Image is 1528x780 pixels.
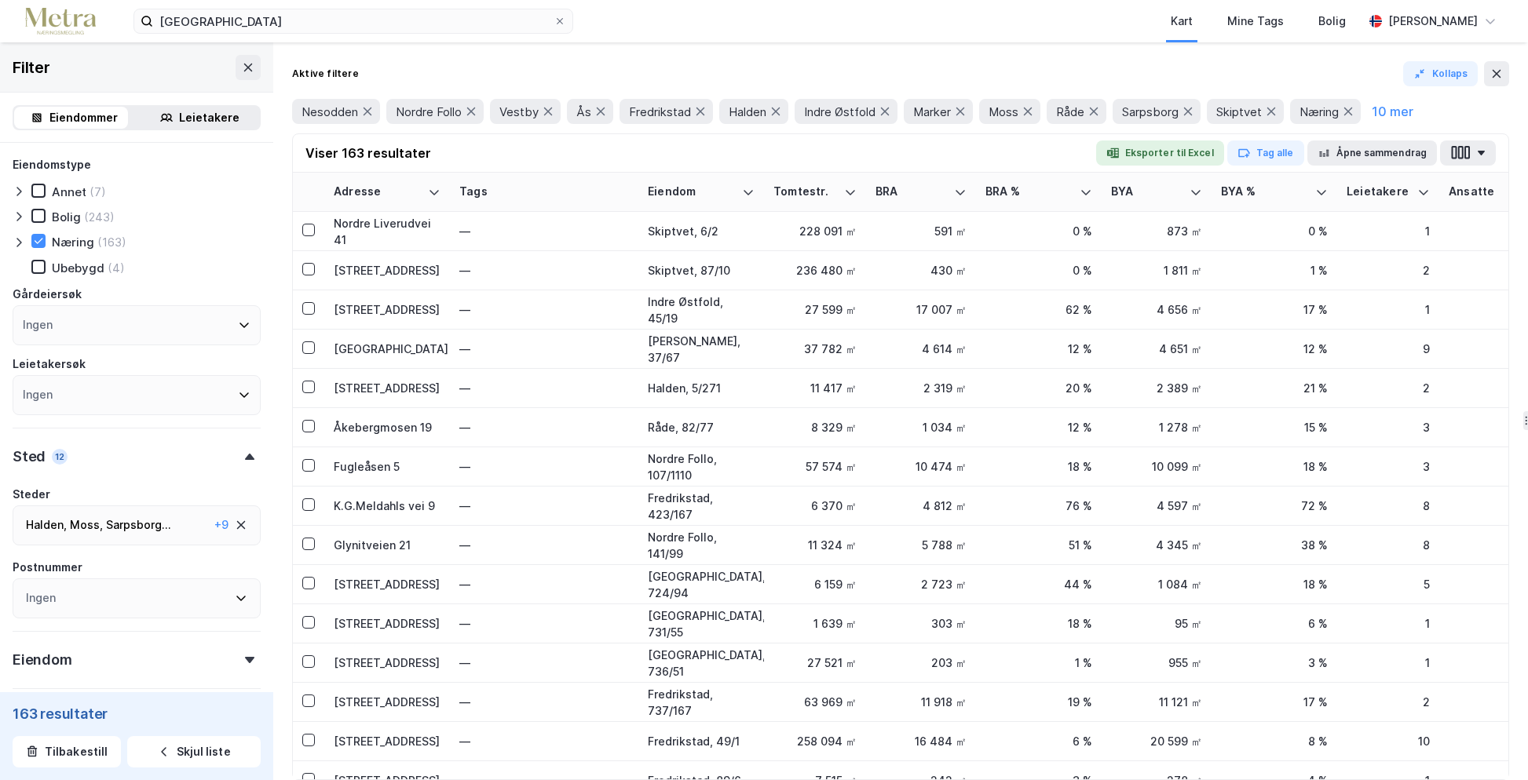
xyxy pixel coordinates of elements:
[1347,694,1430,710] div: 2
[648,419,755,436] div: Råde, 82/77
[985,419,1092,436] div: 12 %
[334,215,440,248] div: Nordre Liverudvei 41
[875,576,967,592] div: 2 723 ㎡
[334,458,440,475] div: Fugleåsen 5
[1111,733,1202,749] div: 20 599 ㎡
[459,337,629,362] div: —
[13,355,86,374] div: Leietakersøk
[334,537,440,553] div: Glynitveien 21
[1111,419,1202,436] div: 1 278 ㎡
[773,694,857,710] div: 63 969 ㎡
[1221,458,1328,475] div: 18 %
[106,516,171,534] div: Sarpsborg ...
[459,729,629,754] div: —
[459,454,629,479] div: —
[97,235,126,250] div: (163)
[1449,705,1528,780] iframe: Chat Widget
[875,498,967,514] div: 4 812 ㎡
[52,184,86,199] div: Annet
[773,262,857,279] div: 236 480 ㎡
[1221,733,1328,749] div: 8 %
[459,258,629,283] div: —
[13,558,82,577] div: Postnummer
[13,55,50,80] div: Filter
[985,262,1092,279] div: 0 %
[1221,615,1328,632] div: 6 %
[302,104,358,119] span: Nesodden
[459,184,629,199] div: Tags
[1227,12,1284,31] div: Mine Tags
[13,285,82,304] div: Gårdeiersøk
[648,647,755,680] div: [GEOGRAPHIC_DATA], 736/51
[334,419,440,436] div: Åkebergmosen 19
[1171,12,1193,31] div: Kart
[985,341,1092,357] div: 12 %
[1111,458,1202,475] div: 10 099 ㎡
[1227,140,1304,166] button: Tag alle
[13,651,72,669] div: Eiendom
[773,576,857,592] div: 6 159 ㎡
[1221,537,1328,553] div: 38 %
[985,694,1092,710] div: 19 %
[23,385,53,404] div: Ingen
[334,576,440,592] div: [STREET_ADDRESS]
[25,8,96,35] img: metra-logo.256734c3b2bbffee19d4.png
[875,654,967,671] div: 203 ㎡
[985,654,1092,671] div: 1 %
[214,516,228,534] div: + 9
[985,615,1092,632] div: 18 %
[1221,262,1328,279] div: 1 %
[90,184,106,199] div: (7)
[1307,140,1438,166] button: Åpne sammendrag
[648,333,755,366] div: [PERSON_NAME], 37/67
[305,144,431,162] div: Viser 163 resultater
[913,104,951,119] span: Marker
[985,184,1073,199] div: BRA %
[648,733,755,749] div: Fredrikstad, 49/1
[1221,654,1328,671] div: 3 %
[773,733,857,749] div: 258 094 ㎡
[1347,654,1430,671] div: 1
[985,537,1092,553] div: 51 %
[1221,498,1328,514] div: 72 %
[875,380,967,396] div: 2 319 ㎡
[729,104,766,119] span: Halden
[648,380,755,396] div: Halden, 5/271
[459,690,629,715] div: —
[1300,104,1339,119] span: Næring
[1221,184,1309,199] div: BYA %
[648,529,755,562] div: Nordre Follo, 141/99
[648,184,736,199] div: Eiendom
[13,485,50,504] div: Steder
[26,516,67,534] div: Halden ,
[773,223,857,239] div: 228 091 ㎡
[1221,341,1328,357] div: 12 %
[1111,301,1202,318] div: 4 656 ㎡
[52,235,94,250] div: Næring
[1111,262,1202,279] div: 1 811 ㎡
[1347,615,1430,632] div: 1
[108,261,125,275] div: (4)
[985,223,1092,239] div: 0 %
[648,568,755,601] div: [GEOGRAPHIC_DATA], 724/94
[1111,576,1202,592] div: 1 084 ㎡
[1111,380,1202,396] div: 2 389 ㎡
[875,262,967,279] div: 430 ㎡
[1111,341,1202,357] div: 4 651 ㎡
[985,576,1092,592] div: 44 %
[875,537,967,553] div: 5 788 ㎡
[70,516,103,534] div: Moss ,
[459,219,629,244] div: —
[1347,301,1430,318] div: 1
[985,498,1092,514] div: 76 %
[13,155,91,174] div: Eiendomstype
[49,108,118,127] div: Eiendommer
[153,9,554,33] input: Søk på adresse, matrikkel, gårdeiere, leietakere eller personer
[773,301,857,318] div: 27 599 ㎡
[648,262,755,279] div: Skiptvet, 87/10
[459,611,629,636] div: —
[985,301,1092,318] div: 62 %
[1347,341,1430,357] div: 9
[1347,576,1430,592] div: 5
[334,498,440,514] div: K.G.Meldahls vei 9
